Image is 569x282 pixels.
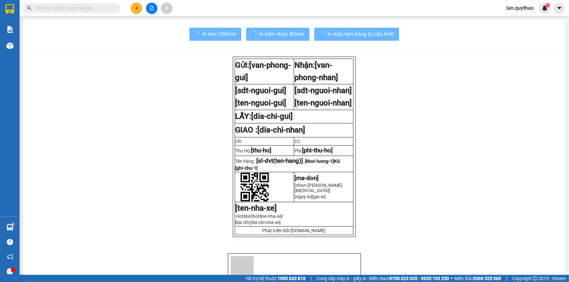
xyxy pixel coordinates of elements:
[294,183,342,193] span: [nhan-[PERSON_NAME][MEDICAL_DATA]]
[240,173,269,202] img: qr-code
[294,86,352,107] span: [sdt-nguoi-nhan]
[235,112,293,121] strong: LẤY:
[6,4,14,14] img: logo-vxr
[235,125,306,134] strong: GIAO :
[7,239,13,245] span: question-circle
[369,275,449,282] span: Miền Nam
[131,3,142,14] button: plus
[294,194,312,199] span: [ngay-in]
[554,3,565,14] button: caret-down
[294,175,319,182] span: [ma-don]
[235,98,287,107] span: [ten-nguoi-gui]
[235,86,287,107] span: [sdt-nguoi-gui]
[235,145,294,156] td: Thu Hộ:
[389,276,449,281] strong: 0708 023 035 - 0935 103 250
[7,268,13,275] span: message
[310,275,311,282] span: |
[302,147,333,154] span: [phi-thu-ho]
[320,31,327,36] span: loading
[36,5,113,12] input: Tìm tên, số ĐT hoặc mã đơn
[259,30,304,38] span: In biên nhận 80mm
[294,145,353,156] td: Phí:
[6,6,51,21] div: VP Đắk Lắk
[7,224,13,231] img: warehouse-icon
[251,112,293,121] span: [dia-chi-gui]
[236,214,283,219] span: Hotline:
[252,214,283,219] span: [hotline-nha-xe]
[146,3,157,14] button: file-add
[7,254,13,260] span: notification
[7,42,13,49] img: warehouse-icon
[451,277,453,280] span: ⚪️
[235,226,353,235] td: Phát triển bởi [DOMAIN_NAME]
[5,35,15,42] span: CR :
[501,4,539,12] span: lan.quythao
[164,6,169,10] span: aim
[251,147,272,154] span: [thu-ho]
[257,157,303,164] span: [sl-dvt(ten-hang)]
[454,275,501,282] span: Miền Bắc
[235,204,277,213] strong: [ten-nha-xe]
[7,26,13,33] img: solution-icon
[12,223,14,225] sup: 1
[506,275,507,282] span: |
[195,31,202,36] span: loading
[246,275,306,282] span: Hỗ trợ kỹ thuật:
[277,276,306,281] strong: 1900 633 818
[235,137,294,145] td: CR:
[56,6,71,13] span: Nhận:
[258,125,306,134] span: [dia-chi-nhan]
[251,31,259,36] span: loading
[246,28,309,41] button: In biên nhận 80mm
[312,194,326,199] span: [gio-in]
[27,6,32,10] span: search
[542,5,548,11] img: icon-new-feature
[149,6,154,10] span: file-add
[56,6,101,21] div: Bến xe Miền Đông
[56,21,101,30] div: 0938054282
[6,21,51,30] div: 0835093839
[316,275,367,282] span: Cung cấp máy in - giấy in:
[161,3,172,14] button: aim
[5,34,52,42] div: 60.000
[134,6,139,10] span: plus
[327,30,394,38] span: In mẫu tem hàng tự cấu hình
[6,6,16,13] span: Gửi:
[189,28,241,41] button: In tem 100mm
[6,46,101,62] div: Tên hàng: 1 THÙNG XỐP ( : 1 )
[546,3,550,7] sup: 1
[305,159,340,164] span: [khoi-luong-1]KG
[557,5,562,11] span: caret-down
[294,98,352,107] span: [ten-nguoi-nhan]
[473,276,501,281] strong: 0369 525 060
[294,61,338,82] strong: Nhận:
[547,3,549,7] span: 1
[250,220,281,225] span: [dia-chi-nha-xe]
[235,61,291,82] strong: Gửi:
[314,28,399,41] button: In mẫu tem hàng tự cấu hình
[235,220,281,225] span: Địa chỉ:
[202,30,236,38] span: In tem 100mm
[235,165,258,171] span: [ghi-chu-1]
[235,61,291,82] span: [van-phong-gui]
[235,157,353,164] p: Tên hàng:
[294,137,353,145] td: CC:
[294,61,338,82] span: [van-phong-nhan]
[533,276,537,281] span: copyright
